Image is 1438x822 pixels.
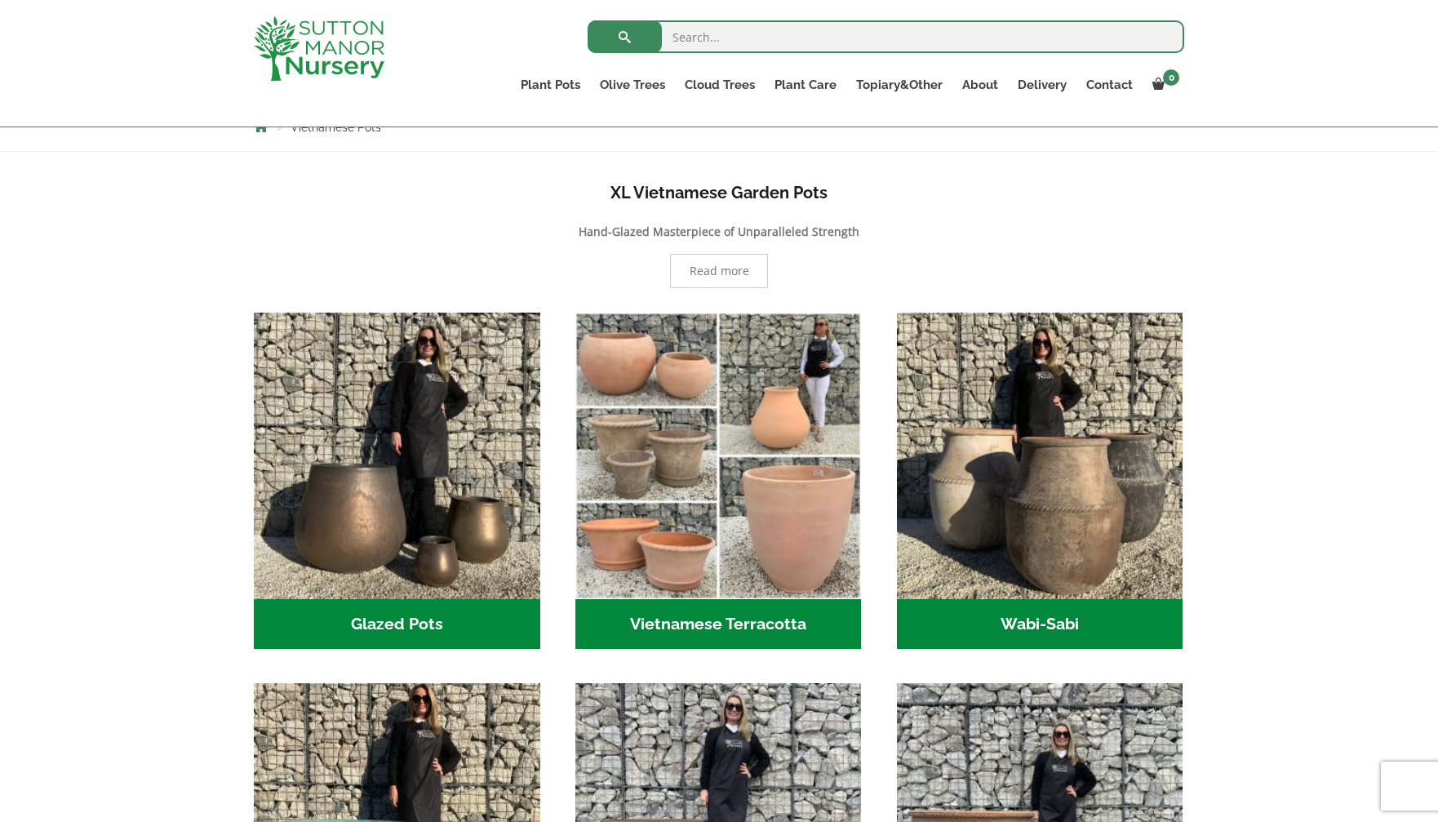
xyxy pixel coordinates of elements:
a: About [952,73,1008,96]
input: Search... [588,20,1184,53]
span: Read more [690,265,749,277]
span: Vietnamese Pots [291,121,381,134]
img: logo [254,16,384,81]
nav: Breadcrumbs [254,120,1184,133]
a: Visit product category Vietnamese Terracotta [575,313,862,649]
a: Visit product category Glazed Pots [254,313,540,649]
a: Plant Pots [511,73,590,96]
span: 0 [1163,69,1179,86]
h2: Glazed Pots [254,599,540,650]
b: XL Vietnamese Garden Pots [610,183,828,202]
h2: Wabi-Sabi [897,599,1183,650]
a: Plant Care [765,73,846,96]
a: Olive Trees [590,73,675,96]
img: Glazed Pots [254,313,540,599]
a: Topiary&Other [846,73,952,96]
a: 0 [1143,73,1184,96]
b: Hand-Glazed Masterpiece of Unparalleled Strength [579,224,859,239]
img: Vietnamese Terracotta [575,313,862,599]
a: Delivery [1008,73,1076,96]
a: Cloud Trees [675,73,765,96]
img: Wabi-Sabi [897,313,1183,599]
a: Contact [1076,73,1143,96]
a: Visit product category Wabi-Sabi [897,313,1183,649]
h2: Vietnamese Terracotta [575,599,862,650]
